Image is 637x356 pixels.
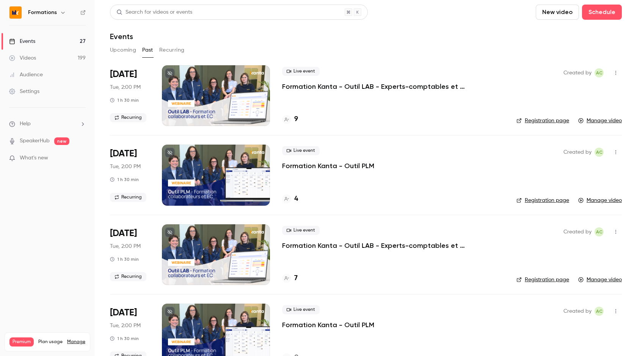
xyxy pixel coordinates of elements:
div: Settings [9,88,39,95]
div: Aug 26 Tue, 2:00 PM (Europe/Paris) [110,145,150,205]
a: Registration page [516,197,569,204]
span: Premium [9,337,34,347]
span: Created by [563,68,591,77]
div: 1 h 30 min [110,336,139,342]
a: Manage video [578,197,622,204]
div: 1 h 30 min [110,97,139,103]
span: AC [596,307,602,316]
a: 7 [282,273,298,284]
div: Aug 19 Tue, 2:00 PM (Europe/Paris) [110,224,150,285]
span: Anaïs Cachelou [595,307,604,316]
h4: 7 [294,273,298,284]
div: Audience [9,71,43,79]
span: Live event [282,67,320,76]
span: AC [596,68,602,77]
span: Anaïs Cachelou [595,227,604,236]
a: Formation Kanta - Outil LAB - Experts-comptables et collaborateurs [282,241,504,250]
span: Anaïs Cachelou [595,68,604,77]
a: Registration page [516,276,569,284]
span: Live event [282,146,320,155]
span: [DATE] [110,307,137,319]
span: Help [20,120,31,128]
span: AC [596,227,602,236]
a: Manage [67,339,85,345]
button: Schedule [582,5,622,20]
a: Formation Kanta - Outil PLM [282,320,374,329]
span: Tue, 2:00 PM [110,322,141,329]
span: Plan usage [38,339,63,345]
a: Registration page [516,117,569,124]
button: Recurring [159,44,185,56]
li: help-dropdown-opener [9,120,86,128]
div: Videos [9,54,36,62]
h4: 9 [294,114,298,124]
span: What's new [20,154,48,162]
span: Recurring [110,113,146,122]
div: Aug 26 Tue, 2:00 PM (Europe/Paris) [110,65,150,126]
a: 9 [282,114,298,124]
div: 1 h 30 min [110,176,139,183]
span: [DATE] [110,227,137,239]
span: Created by [563,307,591,316]
span: Live event [282,226,320,235]
a: Formation Kanta - Outil LAB - Experts-comptables et collaborateurs [282,82,504,91]
span: Tue, 2:00 PM [110,163,141,170]
span: Created by [563,227,591,236]
span: Recurring [110,272,146,281]
a: SpeakerHub [20,137,50,145]
a: 4 [282,194,298,204]
h6: Formations [28,9,57,16]
span: Tue, 2:00 PM [110,243,141,250]
span: Created by [563,148,591,157]
span: [DATE] [110,148,137,160]
div: 1 h 30 min [110,256,139,262]
div: Events [9,38,35,45]
h1: Events [110,32,133,41]
span: Tue, 2:00 PM [110,83,141,91]
button: Upcoming [110,44,136,56]
span: [DATE] [110,68,137,80]
span: Anaïs Cachelou [595,148,604,157]
span: new [54,137,69,145]
img: Formations [9,6,22,19]
div: Search for videos or events [116,8,192,16]
button: New video [536,5,579,20]
button: Past [142,44,153,56]
span: Live event [282,305,320,314]
span: Recurring [110,193,146,202]
span: AC [596,148,602,157]
iframe: Noticeable Trigger [77,155,86,162]
a: Manage video [578,117,622,124]
h4: 4 [294,194,298,204]
a: Manage video [578,276,622,284]
a: Formation Kanta - Outil PLM [282,161,374,170]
